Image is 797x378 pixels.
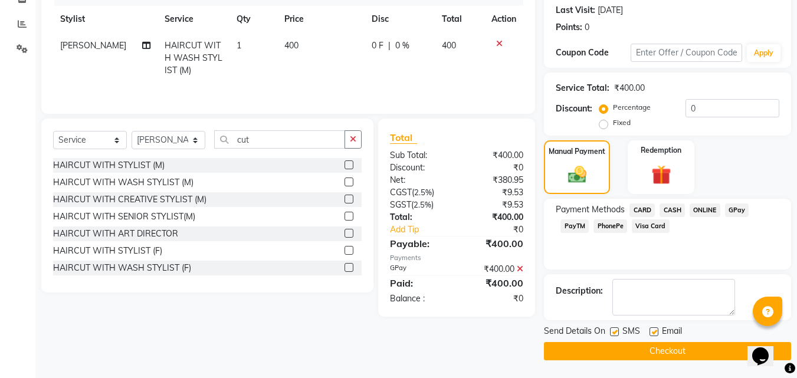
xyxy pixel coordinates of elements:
span: Payment Methods [556,203,625,216]
div: ( ) [381,199,457,211]
button: Checkout [544,342,791,360]
div: HAIRCUT WITH STYLIST (M) [53,159,165,172]
span: | [388,40,391,52]
label: Fixed [613,117,631,128]
span: HAIRCUT WITH WASH STYLIST (M) [165,40,222,75]
div: ₹400.00 [457,236,532,251]
div: HAIRCUT WITH STYLIST (F) [53,245,162,257]
div: Paid: [381,276,457,290]
div: Balance : [381,292,457,305]
span: Visa Card [632,219,670,233]
img: _cash.svg [562,164,592,185]
input: Search or Scan [214,130,345,149]
div: ₹400.00 [614,82,645,94]
th: Price [277,6,365,32]
label: Percentage [613,102,651,113]
span: 1 [237,40,241,51]
th: Service [158,6,229,32]
span: SGST [390,199,411,210]
span: 2.5% [414,188,432,197]
label: Redemption [641,145,681,156]
div: ₹400.00 [457,211,532,223]
div: Description: [556,285,603,297]
div: ₹0 [457,162,532,174]
div: GPay [381,263,457,275]
div: Total: [381,211,457,223]
div: HAIRCUT WITH CREATIVE STYLIST (M) [53,193,206,206]
div: ₹9.53 [457,199,532,211]
span: PhonePe [593,219,627,233]
span: PayTM [560,219,589,233]
div: ( ) [381,186,457,199]
span: 0 % [395,40,409,52]
img: _gift.svg [645,163,677,187]
span: 400 [442,40,456,51]
label: Manual Payment [549,146,605,157]
div: Discount: [381,162,457,174]
span: CARD [629,203,655,217]
div: Sub Total: [381,149,457,162]
span: [PERSON_NAME] [60,40,126,51]
span: 2.5% [414,200,431,209]
div: Payable: [381,236,457,251]
div: HAIRCUT WITH ART DIRECTOR [53,228,178,240]
span: Email [662,325,682,340]
th: Stylist [53,6,158,32]
div: Coupon Code [556,47,630,59]
div: Net: [381,174,457,186]
div: 0 [585,21,589,34]
span: 400 [284,40,299,51]
span: Send Details On [544,325,605,340]
div: ₹9.53 [457,186,532,199]
th: Qty [229,6,277,32]
div: Payments [390,253,523,263]
span: 0 F [372,40,383,52]
div: HAIRCUT WITH WASH STYLIST (M) [53,176,193,189]
div: ₹380.95 [457,174,532,186]
a: Add Tip [381,223,469,236]
div: HAIRCUT WITH SENIOR STYLIST(M) [53,211,195,223]
div: HAIRCUT WITH WASH STYLIST (F) [53,262,191,274]
div: Points: [556,21,582,34]
div: ₹400.00 [457,276,532,290]
span: ONLINE [690,203,720,217]
span: CGST [390,187,412,198]
div: Discount: [556,103,592,115]
div: ₹0 [457,292,532,305]
div: ₹400.00 [457,263,532,275]
span: GPay [725,203,749,217]
div: ₹400.00 [457,149,532,162]
th: Disc [365,6,435,32]
div: [DATE] [598,4,623,17]
span: Total [390,132,417,144]
th: Action [484,6,523,32]
th: Total [435,6,485,32]
button: Apply [747,44,780,62]
span: SMS [622,325,640,340]
span: CASH [660,203,685,217]
div: ₹0 [470,223,533,236]
input: Enter Offer / Coupon Code [631,44,742,62]
iframe: chat widget [747,331,785,366]
div: Service Total: [556,82,609,94]
div: Last Visit: [556,4,595,17]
